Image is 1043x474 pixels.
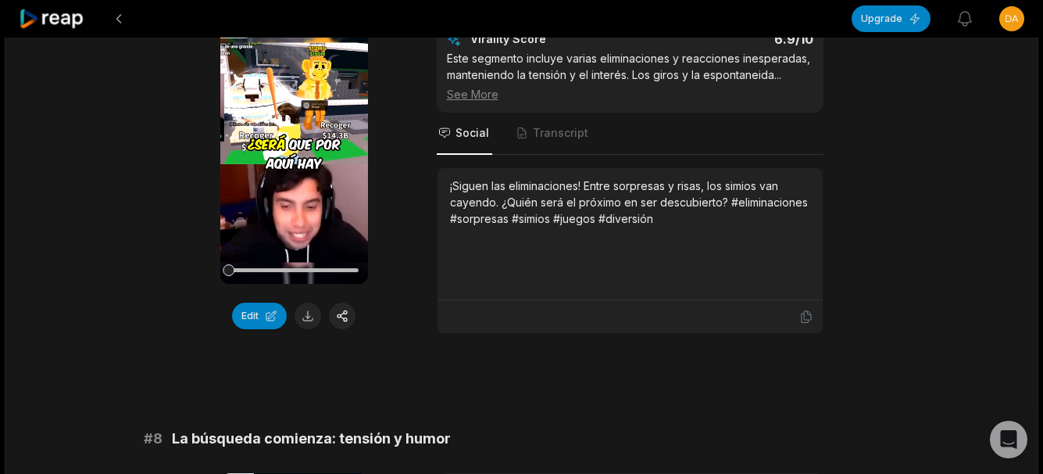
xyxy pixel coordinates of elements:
[232,303,287,329] button: Edit
[437,113,823,155] nav: Tabs
[990,421,1027,458] div: Open Intercom Messenger
[172,428,451,450] span: La búsqueda comienza: tensión y humor
[144,428,163,450] span: # 8
[533,125,588,141] span: Transcript
[852,5,930,32] button: Upgrade
[455,125,489,141] span: Social
[450,178,810,227] div: ¡Siguen las eliminaciones! Entre sorpresas y risas, los simios van cayendo. ¿Quién será el próxim...
[447,86,813,102] div: See More
[220,21,368,284] video: Your browser does not support mp4 format.
[447,50,813,102] div: Este segmento incluye varias eliminaciones y reacciones inesperadas, manteniendo la tensión y el ...
[470,31,638,47] div: Virality Score
[645,31,813,47] div: 6.9 /10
